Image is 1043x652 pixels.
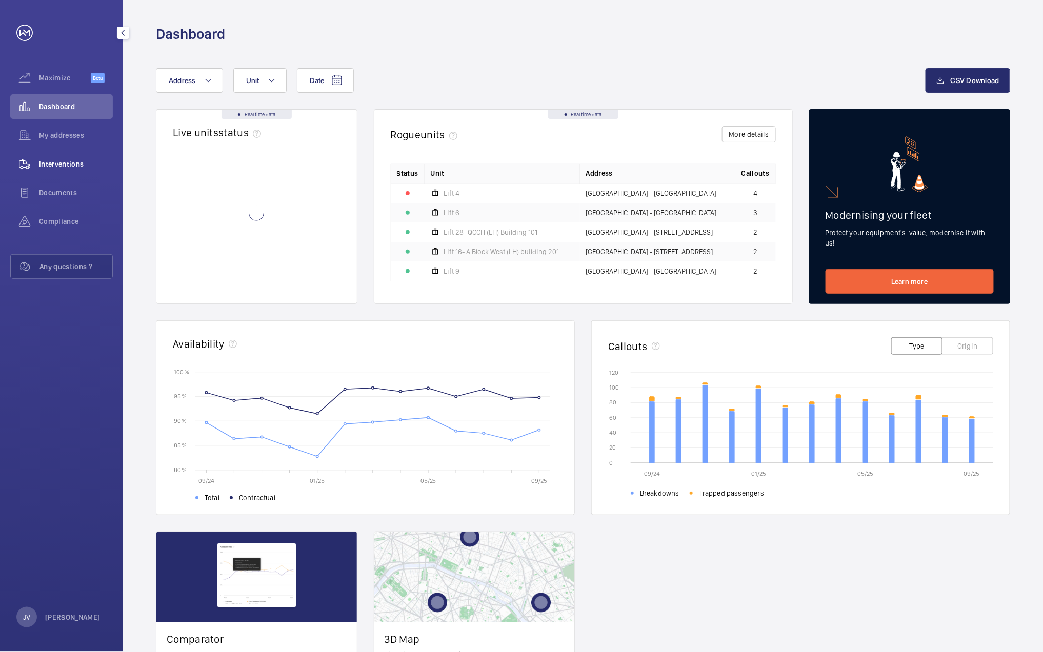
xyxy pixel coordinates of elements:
a: Learn more [826,269,994,294]
text: 05/25 [857,470,873,477]
text: 100 [609,384,619,391]
span: Lift 4 [444,190,460,197]
span: My addresses [39,130,113,140]
text: 05/25 [420,477,436,484]
div: Real time data [222,110,292,119]
h2: Callouts [608,340,648,353]
h2: 3D Map [385,633,565,645]
text: 09/25 [531,477,547,484]
span: Lift 6 [444,209,460,216]
div: Real time data [548,110,618,119]
text: 95 % [174,393,187,400]
img: marketing-card.svg [891,136,928,192]
span: Breakdowns [640,488,679,498]
text: 09/24 [198,477,214,484]
text: 20 [609,444,616,452]
span: Lift 28- QCCH (LH) Building 101 [444,229,538,236]
span: [GEOGRAPHIC_DATA] - [GEOGRAPHIC_DATA] [586,190,717,197]
span: Any questions ? [39,261,112,272]
span: 3 [753,209,757,216]
span: Trapped passengers [699,488,764,498]
text: 09/25 [964,470,980,477]
span: 2 [753,248,757,255]
span: Date [310,76,325,85]
span: CSV Download [951,76,999,85]
h2: Live units [173,126,265,139]
button: Unit [233,68,287,93]
text: 01/25 [751,470,766,477]
span: units [420,128,462,141]
span: [GEOGRAPHIC_DATA] - [GEOGRAPHIC_DATA] [586,268,717,275]
button: CSV Download [926,68,1010,93]
text: 120 [609,369,618,376]
span: Contractual [239,493,275,503]
h2: Comparator [167,633,347,645]
span: Total [205,493,219,503]
span: 4 [753,190,757,197]
text: 40 [609,429,616,436]
span: Beta [91,73,105,83]
text: 09/24 [644,470,660,477]
span: Maximize [39,73,91,83]
span: Unit [246,76,259,85]
span: Unit [431,168,445,178]
text: 80 [609,399,616,406]
span: status [218,126,265,139]
h2: Rogue [391,128,462,141]
span: [GEOGRAPHIC_DATA] - [STREET_ADDRESS] [586,229,713,236]
h2: Modernising your fleet [826,209,994,221]
button: Date [297,68,354,93]
span: Lift 9 [444,268,460,275]
span: [GEOGRAPHIC_DATA] - [GEOGRAPHIC_DATA] [586,209,717,216]
span: 2 [753,229,757,236]
span: Callouts [741,168,770,178]
p: Protect your equipment's value, modernise it with us! [826,228,994,248]
button: More details [722,126,775,142]
p: Status [397,168,418,178]
span: Address [169,76,196,85]
text: 01/25 [310,477,325,484]
text: 80 % [174,466,187,473]
button: Address [156,68,223,93]
span: Dashboard [39,101,113,112]
text: 85 % [174,442,187,449]
p: [PERSON_NAME] [45,612,101,622]
span: Lift 16- A Block West (LH) building 201 [444,248,559,255]
span: Documents [39,188,113,198]
text: 90 % [174,417,187,424]
button: Origin [942,337,993,355]
h2: Availability [173,337,225,350]
h1: Dashboard [156,25,225,44]
text: 0 [609,459,613,466]
text: 100 % [174,368,189,375]
span: Interventions [39,159,113,169]
button: Type [891,337,942,355]
span: 2 [753,268,757,275]
span: Address [586,168,613,178]
text: 60 [609,414,616,421]
span: Compliance [39,216,113,227]
span: [GEOGRAPHIC_DATA] - [STREET_ADDRESS] [586,248,713,255]
p: JV [23,612,30,622]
